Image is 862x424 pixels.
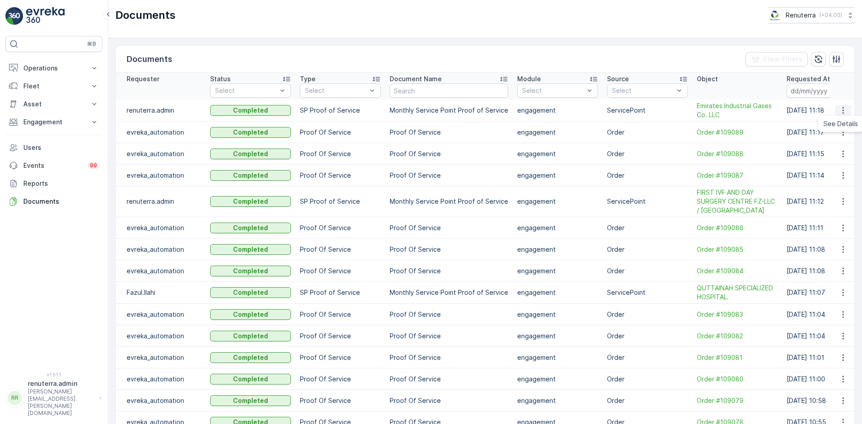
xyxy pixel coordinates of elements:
p: Proof Of Service [390,375,508,384]
a: FIRST IVF AND DAY SURGERY CENTRE FZ-LLC / Dubai Health Care City [697,188,778,215]
p: evreka_automation [127,310,201,319]
p: Events [23,161,83,170]
p: Monthly Service Point Proof of Service [390,288,508,297]
a: Emirates Industrial Gases Co. LLC [697,101,778,119]
p: Completed [233,375,268,384]
p: Completed [233,245,268,254]
p: Select [215,86,277,95]
p: Proof Of Service [300,332,381,341]
p: Document Name [390,74,442,83]
p: evreka_automation [127,245,201,254]
p: Proof Of Service [390,310,508,319]
p: Proof Of Service [300,149,381,158]
a: Events99 [5,157,102,175]
button: Completed [210,196,291,207]
p: evreka_automation [127,128,201,137]
p: engagement [517,223,598,232]
a: Order #109084 [697,267,778,275]
img: Screenshot_2024-07-26_at_13.33.01.png [768,10,782,20]
p: renuterra.admin [28,379,95,388]
p: Order [607,149,688,158]
p: Proof Of Service [300,245,381,254]
p: Completed [233,396,268,405]
button: Completed [210,331,291,341]
p: evreka_automation [127,223,201,232]
p: engagement [517,310,598,319]
p: Source [607,74,629,83]
p: Requester [127,74,159,83]
p: Order [607,353,688,362]
p: Order [607,171,688,180]
a: Order #109088 [697,149,778,158]
button: Completed [210,105,291,116]
p: Renuterra [786,11,816,20]
p: ServicePoint [607,288,688,297]
p: Proof Of Service [300,267,381,275]
p: Completed [233,332,268,341]
button: Completed [210,170,291,181]
p: Proof Of Service [300,223,381,232]
a: Order #109089 [697,128,778,137]
p: Order [607,375,688,384]
p: Proof Of Service [390,353,508,362]
p: Completed [233,171,268,180]
p: 99 [90,162,97,169]
p: Proof Of Service [300,171,381,180]
p: engagement [517,332,598,341]
p: Select [522,86,584,95]
p: Completed [233,267,268,275]
p: Operations [23,64,84,73]
p: Users [23,143,99,152]
p: Proof Of Service [390,332,508,341]
p: engagement [517,396,598,405]
img: logo_light-DOdMpM7g.png [26,7,65,25]
span: Order #109087 [697,171,778,180]
p: Order [607,396,688,405]
p: Completed [233,149,268,158]
span: Order #109083 [697,310,778,319]
span: Order #109082 [697,332,778,341]
p: [PERSON_NAME][EMAIL_ADDRESS][PERSON_NAME][DOMAIN_NAME] [28,388,95,417]
p: Proof Of Service [390,171,508,180]
p: Completed [233,197,268,206]
span: Order #109080 [697,375,778,384]
p: Engagement [23,118,84,127]
span: Order #109081 [697,353,778,362]
div: RR [8,391,22,405]
p: Completed [233,106,268,115]
p: evreka_automation [127,396,201,405]
p: Type [300,74,316,83]
p: Select [612,86,674,95]
a: See Details [820,118,862,130]
p: evreka_automation [127,171,201,180]
p: SP Proof of Service [300,197,381,206]
p: Fazul.Ilahi [127,288,201,297]
button: Completed [210,309,291,320]
p: engagement [517,171,598,180]
p: Documents [127,53,172,66]
button: Renuterra(+04:00) [768,7,855,23]
p: engagement [517,267,598,275]
p: Completed [233,288,268,297]
button: Asset [5,95,102,113]
input: Search [390,83,508,98]
span: See Details [823,119,858,128]
button: Completed [210,287,291,298]
p: Order [607,128,688,137]
a: Reports [5,175,102,192]
p: Proof Of Service [300,353,381,362]
p: engagement [517,353,598,362]
p: Proof Of Service [390,245,508,254]
p: Proof Of Service [300,375,381,384]
p: Proof Of Service [390,267,508,275]
a: Order #109085 [697,245,778,254]
a: QUTTAINAH SPECIALIZED HOSPITAL. [697,284,778,302]
p: Order [607,223,688,232]
button: Completed [210,374,291,385]
p: evreka_automation [127,353,201,362]
p: engagement [517,106,598,115]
